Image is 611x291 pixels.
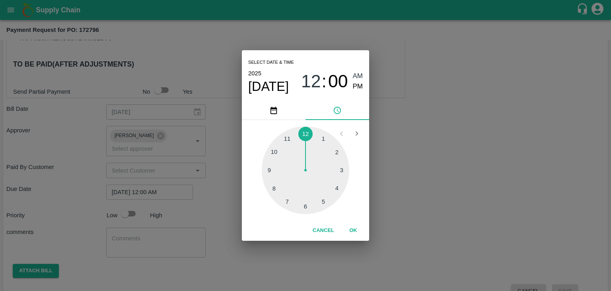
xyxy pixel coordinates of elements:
span: : [322,71,327,92]
span: Select date & time [248,57,294,69]
button: PM [353,81,363,92]
button: AM [353,71,363,82]
button: pick time [305,101,369,120]
button: 2025 [248,68,261,79]
button: pick date [242,101,305,120]
button: 12 [301,71,321,92]
button: Open next view [349,126,364,141]
button: 00 [328,71,348,92]
button: OK [341,224,366,238]
button: Cancel [309,224,337,238]
button: [DATE] [248,79,289,94]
